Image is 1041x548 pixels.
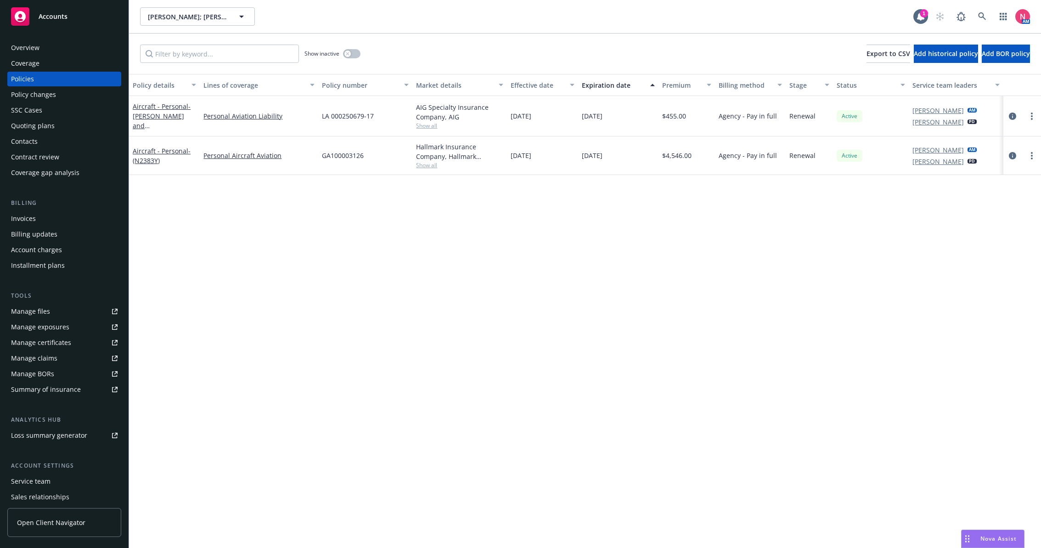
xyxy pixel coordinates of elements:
span: [DATE] [511,151,531,160]
a: Summary of insurance [7,382,121,397]
a: Sales relationships [7,490,121,504]
span: [DATE] [582,111,602,121]
div: Installment plans [11,258,65,273]
span: Accounts [39,13,68,20]
button: Stage [786,74,833,96]
a: Accounts [7,4,121,29]
div: Stage [789,80,819,90]
a: SSC Cases [7,103,121,118]
div: Premium [662,80,701,90]
a: Loss summary generator [7,428,121,443]
div: Loss summary generator [11,428,87,443]
span: [DATE] [511,111,531,121]
div: 1 [920,9,928,17]
a: Contacts [7,134,121,149]
span: $4,546.00 [662,151,692,160]
span: Renewal [789,151,816,160]
div: Drag to move [962,530,973,548]
span: [DATE] [582,151,602,160]
button: Policy number [318,74,413,96]
div: Coverage [11,56,39,71]
a: [PERSON_NAME] [912,106,964,115]
a: Service team [7,474,121,489]
a: Manage exposures [7,320,121,334]
span: [PERSON_NAME]; [PERSON_NAME] [148,12,227,22]
a: [PERSON_NAME] [912,117,964,127]
a: Installment plans [7,258,121,273]
span: LA 000250679-17 [322,111,374,121]
div: Manage files [11,304,50,319]
button: Status [833,74,909,96]
a: Personal Aircraft Aviation [203,151,314,160]
a: Coverage [7,56,121,71]
span: Renewal [789,111,816,121]
span: Export to CSV [867,49,910,58]
a: Overview [7,40,121,55]
a: Aircraft - Personal [133,147,191,165]
button: Effective date [507,74,578,96]
span: $455.00 [662,111,686,121]
div: Hallmark Insurance Company, Hallmark Insurance Group [416,142,503,161]
a: Policy changes [7,87,121,102]
a: [PERSON_NAME] [912,145,964,155]
span: GA100003126 [322,151,364,160]
a: Coverage gap analysis [7,165,121,180]
button: Service team leaders [909,74,1003,96]
div: Summary of insurance [11,382,81,397]
button: Policy details [129,74,200,96]
a: [PERSON_NAME] [912,157,964,166]
div: Service team leaders [912,80,990,90]
a: circleInformation [1007,111,1018,122]
div: Overview [11,40,39,55]
a: Manage claims [7,351,121,366]
div: AIG Specialty Insurance Company, AIG [416,102,503,122]
div: Account settings [7,461,121,470]
a: Billing updates [7,227,121,242]
input: Filter by keyword... [140,45,299,63]
div: Status [837,80,895,90]
a: more [1026,111,1037,122]
div: Contract review [11,150,59,164]
button: Market details [412,74,507,96]
span: Add historical policy [914,49,978,58]
div: SSC Cases [11,103,42,118]
div: Coverage gap analysis [11,165,79,180]
span: - [PERSON_NAME] and [PERSON_NAME] (N385SX) [133,102,191,149]
a: Aircraft - Personal [133,102,191,149]
a: Personal Aviation Liability [203,111,314,121]
img: photo [1015,9,1030,24]
span: Show inactive [304,50,339,57]
a: Switch app [994,7,1013,26]
span: - (N2383Y) [133,147,191,165]
span: Active [840,112,859,120]
div: Contacts [11,134,38,149]
span: Add BOR policy [982,49,1030,58]
div: Billing [7,198,121,208]
div: Billing method [719,80,772,90]
div: Service team [11,474,51,489]
button: Add BOR policy [982,45,1030,63]
button: Billing method [715,74,786,96]
a: more [1026,150,1037,161]
div: Lines of coverage [203,80,304,90]
span: Agency - Pay in full [719,111,777,121]
div: Policy details [133,80,186,90]
div: Market details [416,80,493,90]
button: Add historical policy [914,45,978,63]
a: circleInformation [1007,150,1018,161]
button: Export to CSV [867,45,910,63]
a: Start snowing [931,7,949,26]
button: Expiration date [578,74,658,96]
a: Invoices [7,211,121,226]
span: Active [840,152,859,160]
span: Show all [416,122,503,130]
a: Quoting plans [7,119,121,133]
button: Lines of coverage [200,74,318,96]
div: Manage claims [11,351,57,366]
a: Manage BORs [7,367,121,381]
a: Manage files [7,304,121,319]
div: Policies [11,72,34,86]
div: Sales relationships [11,490,69,504]
a: Contract review [7,150,121,164]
